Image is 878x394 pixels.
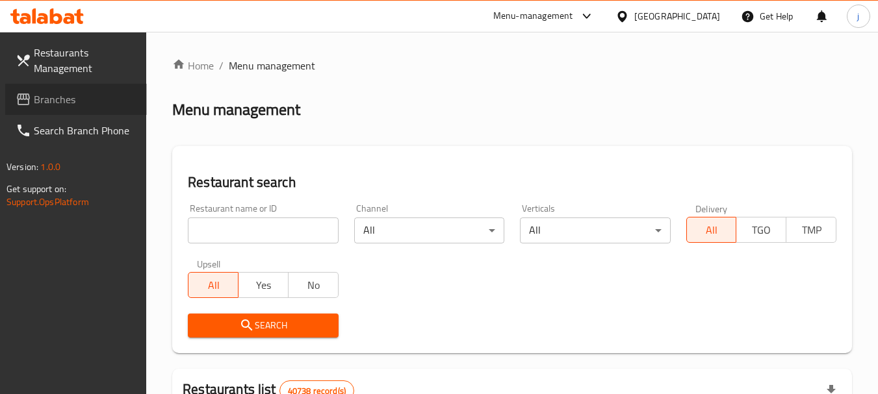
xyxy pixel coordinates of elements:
button: TGO [736,217,786,243]
span: Branches [34,92,136,107]
span: 1.0.0 [40,158,60,175]
a: Branches [5,84,147,115]
button: No [288,272,339,298]
span: Search Branch Phone [34,123,136,138]
div: Menu-management [493,8,573,24]
span: No [294,276,333,295]
div: All [520,217,670,243]
span: TMP [792,221,831,240]
label: Delivery [695,204,728,213]
nav: breadcrumb [172,58,852,73]
button: All [188,272,239,298]
h2: Menu management [172,99,300,120]
span: Restaurants Management [34,45,136,76]
a: Support.OpsPlatform [6,193,89,210]
span: Menu management [229,58,315,73]
button: TMP [786,217,836,243]
span: All [194,276,233,295]
button: Yes [238,272,289,298]
span: Version: [6,158,38,175]
span: Search [198,317,328,334]
span: TGO [742,221,781,240]
a: Search Branch Phone [5,115,147,146]
span: Get support on: [6,180,66,197]
span: j [857,9,859,23]
li: / [219,58,224,73]
div: All [354,217,504,243]
label: Upsell [197,259,221,268]
h2: Restaurant search [188,173,836,192]
span: All [692,221,732,240]
a: Home [172,58,214,73]
div: [GEOGRAPHIC_DATA] [634,9,720,23]
button: All [686,217,737,243]
span: Yes [244,276,283,295]
a: Restaurants Management [5,37,147,84]
button: Search [188,314,338,338]
input: Search for restaurant name or ID.. [188,217,338,243]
